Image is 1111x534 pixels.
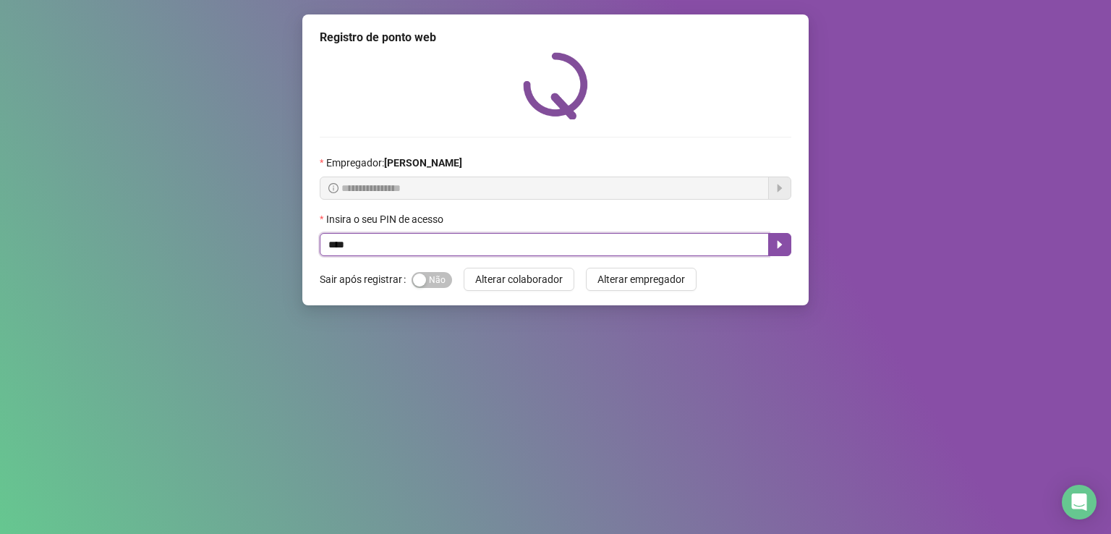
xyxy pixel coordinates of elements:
label: Insira o seu PIN de acesso [320,211,453,227]
span: caret-right [774,239,786,250]
span: Alterar empregador [597,271,685,287]
span: Empregador : [326,155,462,171]
button: Alterar empregador [586,268,697,291]
button: Alterar colaborador [464,268,574,291]
div: Registro de ponto web [320,29,791,46]
div: Open Intercom Messenger [1062,485,1097,520]
label: Sair após registrar [320,268,412,291]
span: Alterar colaborador [475,271,563,287]
span: info-circle [328,183,339,193]
img: QRPoint [523,52,588,119]
strong: [PERSON_NAME] [384,157,462,169]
